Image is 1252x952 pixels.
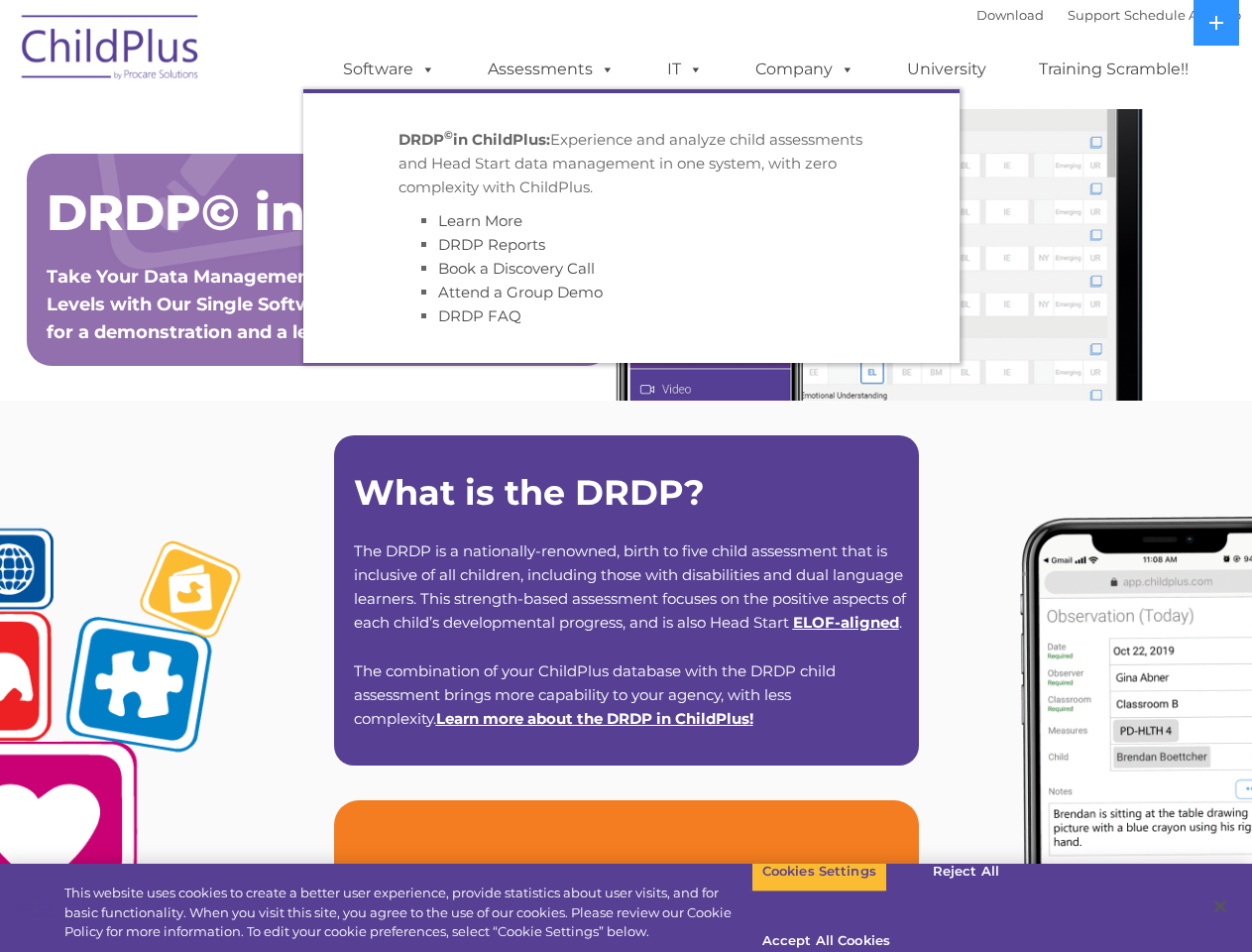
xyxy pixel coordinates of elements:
div: This website uses cookies to create a better user experience, provide statistics about user visit... [64,884,751,942]
span: The DRDP is a nationally-renowned, birth to five child assessment that is inclusive of all childr... [354,541,906,632]
a: University [887,50,1006,89]
strong: DRDP in ChildPlus: [398,130,550,149]
button: Cookies Settings [751,851,887,892]
a: Assessments [468,50,634,89]
span: The combination of your ChildPlus database with the DRDP child assessment brings more capability ... [354,661,836,728]
a: Book a Discovery Call [438,259,595,278]
p: Experience and analyze child assessments and Head Start data management in one system, with zero ... [398,128,864,199]
font: | [976,7,1241,23]
button: Reject All [904,851,1028,892]
a: Schedule A Demo [1124,7,1241,23]
a: Training Scramble!! [1019,50,1208,89]
span: DRDP© in ChildPlus [47,182,572,243]
span: Take Your Data Management and Assessments to New Levels with Our Single Software Solutionnstratio... [47,266,587,343]
strong: What is the DRDP? [354,471,705,514]
a: IT [647,50,723,89]
a: Support [1068,7,1120,23]
span: ! [436,709,753,728]
button: Close [1198,885,1242,928]
a: Attend a Group Demo [438,283,603,301]
img: ChildPlus by Procare Solutions [12,1,210,100]
a: Download [976,7,1044,23]
a: ELOF-aligned [793,613,899,632]
a: Learn more about the DRDP in ChildPlus [436,709,749,728]
a: Learn More [438,211,522,230]
a: Software [323,50,455,89]
a: DRDP Reports [438,235,545,254]
a: DRDP FAQ [438,306,521,325]
sup: © [444,128,453,142]
a: Company [736,50,874,89]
